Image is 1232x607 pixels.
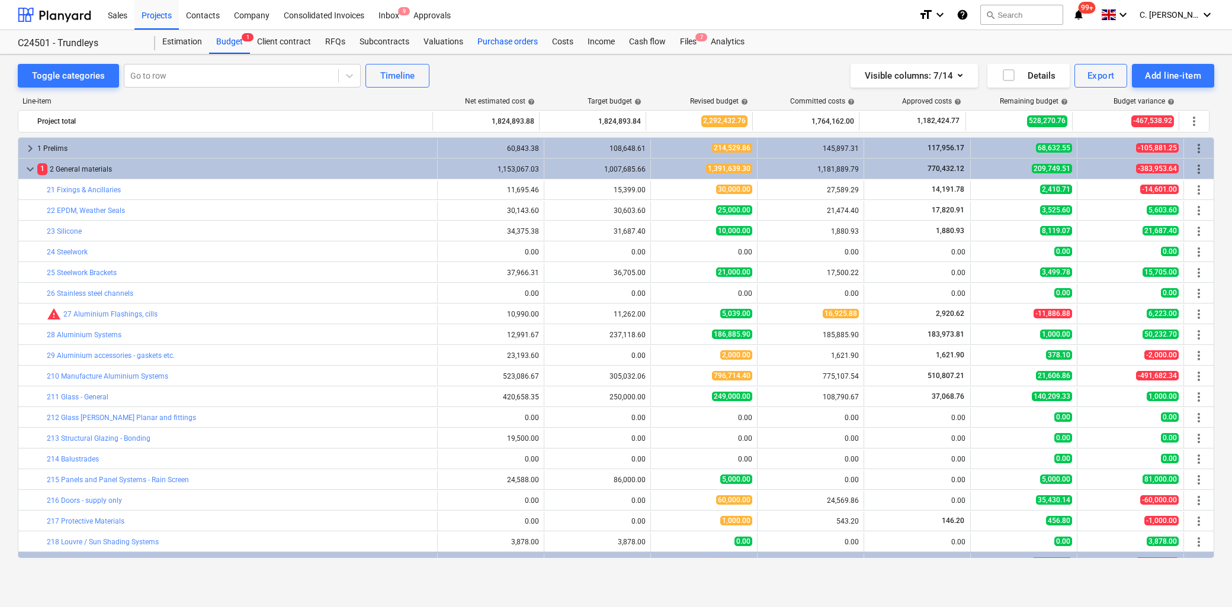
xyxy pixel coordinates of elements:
div: 3,878.00 [442,538,539,546]
span: More actions [1192,348,1206,363]
span: help [739,98,748,105]
span: help [632,98,641,105]
div: 0.00 [762,414,859,422]
div: 0.00 [656,414,752,422]
span: More actions [1192,307,1206,321]
span: 7 [695,33,707,41]
div: 305,032.06 [549,372,646,380]
div: 11,695.46 [442,186,539,194]
div: 0.00 [442,496,539,505]
span: 25,000.00 [716,205,752,215]
span: help [845,98,855,105]
span: 183,973.81 [926,330,965,338]
div: 1,621.90 [762,351,859,360]
span: 0.00 [1161,288,1179,298]
div: 0.00 [869,455,965,463]
a: 22 EPDM, Weather Seals [47,206,125,215]
i: keyboard_arrow_down [933,8,947,22]
div: Files [673,30,704,54]
span: -467,538.92 [1131,115,1174,127]
a: 27 Aluminium Flashings, cills [63,310,158,318]
a: Subcontracts [352,30,416,54]
div: 237,118.60 [549,331,646,339]
div: 12,991.67 [442,331,539,339]
div: 3,878.00 [549,538,646,546]
span: 14,191.78 [931,185,965,193]
div: 0.00 [442,248,539,256]
span: 186,885.90 [712,330,752,339]
div: 0.00 [549,248,646,256]
span: 1 [242,33,254,41]
div: 0.00 [869,248,965,256]
div: 1 Prelims [37,139,432,158]
span: More actions [1187,114,1201,128]
span: More actions [1192,369,1206,383]
span: More actions [1192,390,1206,404]
a: Purchase orders [470,30,545,54]
div: Add line-item [1145,68,1201,83]
div: 108,790.67 [762,393,859,401]
span: 140,209.33 [1032,392,1072,401]
div: 10,990.00 [442,310,539,318]
span: More actions [1192,204,1206,218]
div: C24501 - Trundleys [18,37,141,50]
span: 796,714.40 [712,371,752,380]
div: Line-item [18,97,434,105]
span: More actions [1192,431,1206,445]
div: 0.00 [869,269,965,277]
div: 0.00 [762,476,859,484]
span: -1,000.00 [1144,516,1179,525]
a: Income [580,30,622,54]
span: help [1058,98,1068,105]
div: Analytics [704,30,752,54]
span: 6,223.00 [1147,309,1179,318]
span: 35,430.14 [1036,495,1072,505]
span: -60,000.00 [1140,495,1179,505]
div: 0.00 [442,289,539,298]
div: Visible columns : 7/14 [865,68,964,83]
a: Cash flow [622,30,673,54]
i: notifications [1073,8,1085,22]
span: 249,000.00 [712,392,752,401]
div: Export [1087,68,1115,83]
div: 0.00 [442,414,539,422]
span: -106,559.00 [1136,557,1179,567]
div: Valuations [416,30,470,54]
span: 2,292,432.76 [701,115,747,127]
span: 209,749.51 [1032,164,1072,173]
div: Target budget [588,97,641,105]
span: 8,119.07 [1040,226,1072,235]
div: 24,569.86 [762,496,859,505]
span: More actions [1192,493,1206,508]
span: 456.80 [1046,516,1072,525]
span: 21,606.86 [1036,371,1072,380]
div: 775,107.54 [762,372,859,380]
span: 50,232.70 [1143,330,1179,339]
a: 23 Silicone [47,227,82,235]
div: 0.00 [656,289,752,298]
div: 145,897.31 [762,144,859,153]
a: 213 Structural Glazing - Bonding [47,434,150,443]
span: 17,820.91 [931,206,965,214]
div: 34,375.38 [442,227,539,235]
span: 2,000.00 [720,350,752,360]
div: 1,764,162.00 [758,112,854,131]
div: 36,705.00 [549,269,646,277]
i: Knowledge base [957,8,968,22]
a: 215 Panels and Panel Systems - Rain Screen [47,476,189,484]
div: 0.00 [762,434,859,443]
button: Toggle categories [18,64,119,88]
div: 523,086.67 [442,372,539,380]
a: Budget1 [209,30,250,54]
button: Export [1074,64,1128,88]
button: Add line-item [1132,64,1214,88]
span: More actions [1192,183,1206,197]
span: 81,000.00 [1143,474,1179,484]
span: 15,705.00 [1143,267,1179,277]
span: 37,068.76 [931,392,965,401]
span: 0.00 [1161,433,1179,443]
a: 212 Glass [PERSON_NAME] Planar and fittings [47,414,196,422]
div: 21,474.40 [762,206,859,215]
span: 528,270.76 [1027,115,1067,127]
